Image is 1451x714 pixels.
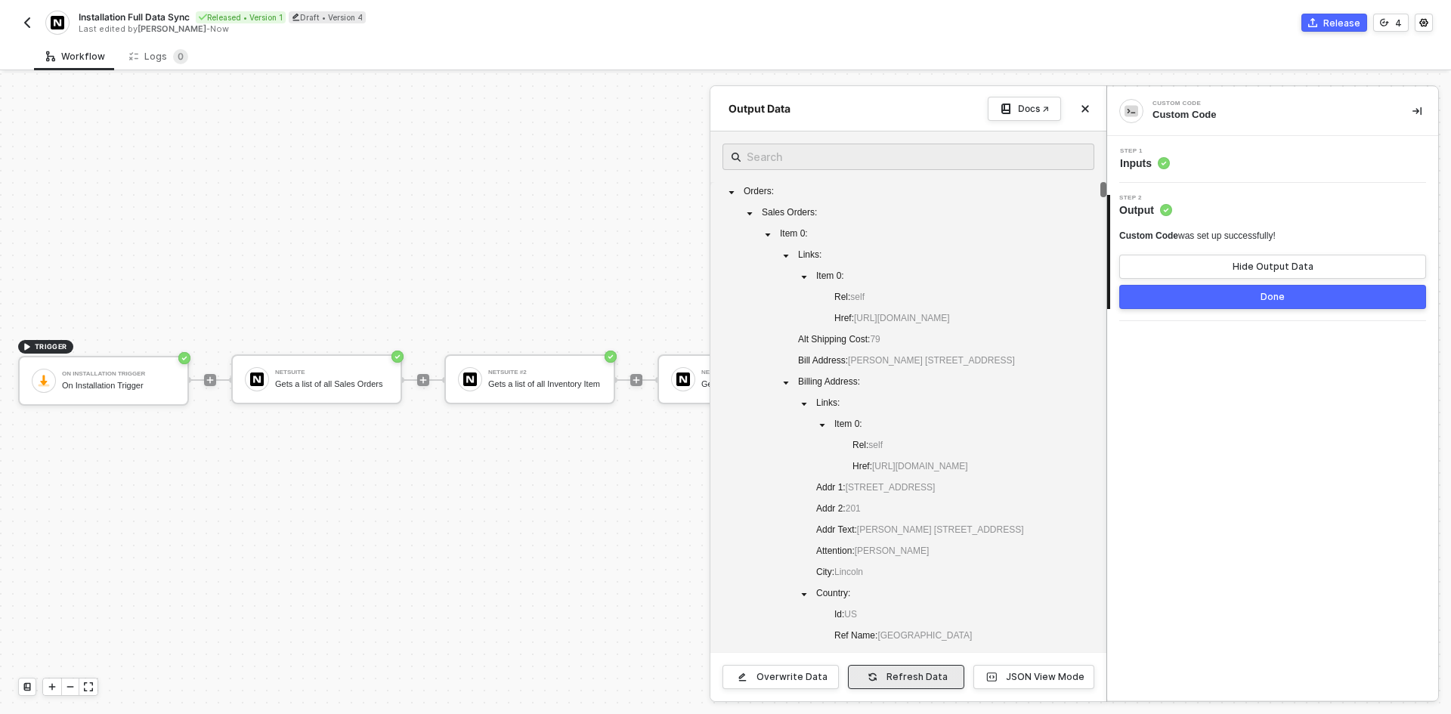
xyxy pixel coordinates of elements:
[872,461,968,471] span: [URL][DOMAIN_NAME]
[1152,108,1388,122] div: Custom Code
[756,671,828,683] div: Overwrite Data
[746,210,753,218] span: caret-down
[762,207,817,218] span: Sales Orders :
[988,97,1061,121] a: Docs ↗
[1119,230,1276,243] div: was set up successfully!
[846,503,861,514] span: 201
[196,11,286,23] div: Released • Version 1
[798,376,860,387] span: Billing Address :
[732,151,741,163] span: icon-search
[1119,230,1178,241] span: Custom Code
[138,23,206,34] span: [PERSON_NAME]
[1006,671,1084,683] div: JSON View Mode
[1120,156,1170,171] span: Inputs
[84,682,93,691] span: icon-expand
[834,419,862,429] span: Item 0 :
[1419,18,1428,27] span: icon-settings
[816,397,840,408] span: Links :
[764,231,772,239] span: caret-down
[800,400,808,408] span: caret-down
[1120,148,1170,154] span: Step 1
[1076,100,1094,118] button: Close
[744,186,774,196] span: Orders :
[1395,17,1402,29] div: 4
[1308,18,1317,27] span: icon-commerce
[798,334,880,345] span: Alt Shipping Cost :
[1119,255,1426,279] button: Hide Output Data
[1152,100,1379,107] div: Custom Code
[834,609,857,620] span: Id :
[798,249,821,260] span: Links :
[780,228,808,239] span: Item 0 :
[18,14,36,32] button: back
[816,651,869,662] span: Override :
[173,49,188,64] sup: 0
[818,422,826,429] span: caret-down
[782,252,790,260] span: caret-down
[1233,261,1313,273] div: Hide Output Data
[1119,195,1172,201] span: Step 2
[877,630,972,641] span: [GEOGRAPHIC_DATA]
[834,292,865,302] span: Rel :
[800,274,808,281] span: caret-down
[1373,14,1409,32] button: 4
[798,355,1015,366] span: Bill Address :
[51,16,63,29] img: integration-icon
[868,440,883,450] span: self
[1107,148,1438,171] div: Step 1Inputs
[848,355,1015,366] span: [PERSON_NAME] [STREET_ADDRESS]
[1323,17,1360,29] div: Release
[48,682,57,691] span: icon-play
[722,101,797,116] div: Output Data
[728,189,735,196] span: caret-down
[857,524,1024,535] span: [PERSON_NAME] [STREET_ADDRESS]
[816,588,850,598] span: Country :
[1261,291,1285,303] div: Done
[816,503,861,514] span: Addr 2 :
[1125,104,1138,118] img: integration-icon
[782,379,790,387] span: caret-down
[816,270,844,281] span: Item 0 :
[1380,18,1389,27] span: icon-versioning
[800,591,808,598] span: caret-down
[886,671,948,683] div: Refresh Data
[816,524,1024,535] span: Addr Text :
[848,665,964,689] button: Refresh Data
[21,17,33,29] img: back
[46,51,105,63] div: Workflow
[1412,107,1422,116] span: icon-collapse-right
[854,313,950,323] span: [URL][DOMAIN_NAME]
[747,147,1070,166] input: Search
[816,482,935,493] span: Addr 1 :
[1119,285,1426,309] button: Done
[816,567,863,577] span: City :
[1081,104,1090,113] span: icon-close
[852,461,968,471] span: Href :
[722,665,839,689] button: Overwrite Data
[852,440,883,450] span: Rel :
[846,482,936,493] span: [STREET_ADDRESS]
[844,609,857,620] span: US
[79,11,190,23] span: Installation Full Data Sync
[816,546,929,556] span: Attention :
[129,49,188,64] div: Logs
[79,23,724,35] div: Last edited by - Now
[850,292,865,302] span: self
[834,313,950,323] span: Href :
[66,682,75,691] span: icon-minus
[853,651,869,662] span: true
[870,334,880,345] span: 79
[834,630,972,641] span: Ref Name :
[1119,202,1172,218] span: Output
[289,11,366,23] div: Draft • Version 4
[973,665,1094,689] button: JSON View Mode
[1018,103,1049,115] div: Docs ↗
[292,13,300,21] span: icon-edit
[1107,195,1438,309] div: Step 2Output Custom Codewas set up successfully!Hide Output DataDone
[1301,14,1367,32] button: Release
[834,567,863,577] span: Lincoln
[855,546,930,556] span: [PERSON_NAME]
